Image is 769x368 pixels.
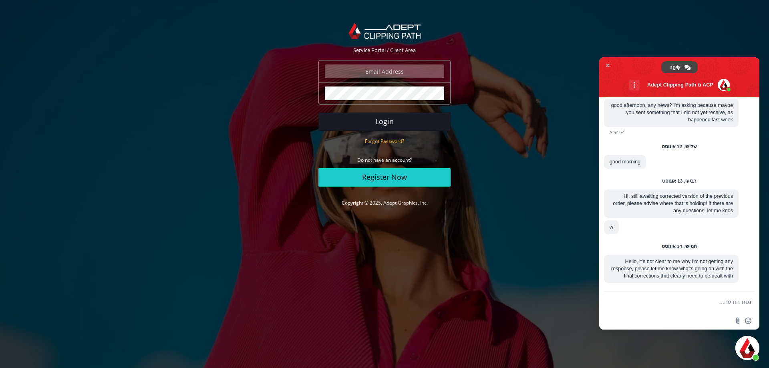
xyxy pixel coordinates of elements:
[735,318,741,324] span: שלח קובץ
[661,61,698,73] a: שִׂיחָה
[611,259,733,279] span: Hello, it's not clear to me why I'm not getting any response, please let me know what's going on ...
[604,61,612,70] span: סגור צ'אט
[613,193,733,213] span: Hi, still awaiting corrected version of the previous order, please advise where that is holding! ...
[325,64,444,78] input: Email Address
[662,145,697,149] div: שלישי, 12 אוגוסט
[623,292,751,312] textarea: נסח הודעה...
[662,179,697,184] div: רביעי, 13 אוגוסט
[318,113,451,131] button: Login
[611,103,733,123] span: good afternoon, any news? I'm asking because maybe you sent something that I did not yet receive,...
[669,61,680,73] span: שִׂיחָה
[365,138,404,145] small: Forgot Password?
[662,244,697,249] div: חמישי, 14 אוגוסט
[365,137,404,145] a: Forgot Password?
[318,168,451,187] a: Register Now
[610,224,613,230] span: w
[348,23,420,39] img: Adept Graphics
[357,157,412,163] small: Do not have an account?
[342,199,428,206] a: Copyright © 2025, Adept Graphics, Inc.
[735,336,759,360] a: סגור צ'אט
[353,46,416,54] span: Service Portal / Client Area
[610,159,640,165] span: good morning
[610,129,620,135] span: נקרא
[745,318,751,324] span: הוספת אימוג׳י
